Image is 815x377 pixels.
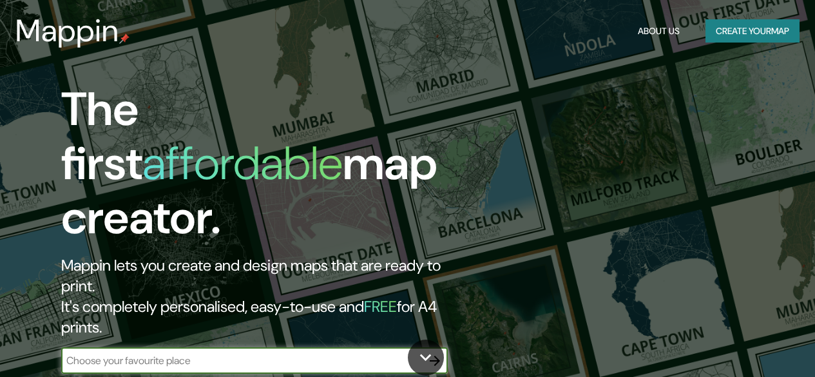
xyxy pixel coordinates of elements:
[364,296,397,316] h5: FREE
[705,19,800,43] button: Create yourmap
[142,133,343,193] h1: affordable
[61,82,469,255] h1: The first map creator.
[61,353,422,368] input: Choose your favourite place
[15,13,119,49] h3: Mappin
[633,19,685,43] button: About Us
[119,34,129,44] img: mappin-pin
[61,255,469,338] h2: Mappin lets you create and design maps that are ready to print. It's completely personalised, eas...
